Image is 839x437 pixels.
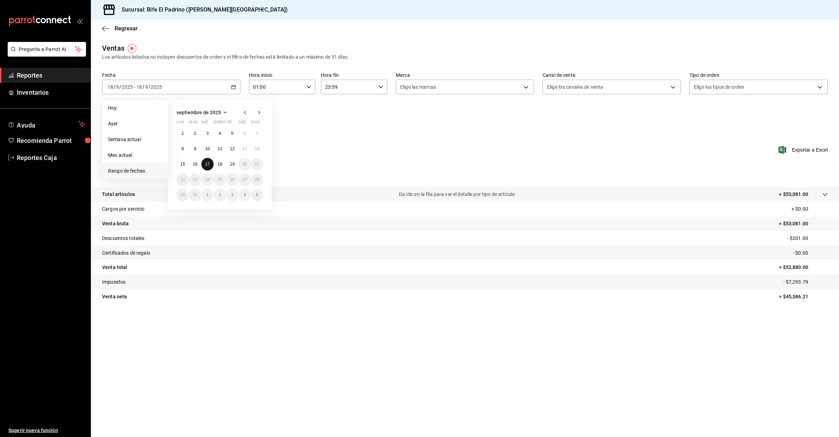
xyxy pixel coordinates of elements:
span: septiembre de 2025 [177,110,221,115]
span: Elige los tipos de orden [694,83,744,90]
p: Venta bruta [102,220,129,227]
abbr: 15 de septiembre de 2025 [180,162,185,167]
button: Exportar a Excel [780,146,828,154]
p: Certificados de regalo [102,249,150,257]
input: -- [136,84,142,90]
abbr: martes [189,120,197,127]
abbr: 2 de septiembre de 2025 [194,131,196,136]
input: ---- [121,84,133,90]
button: 30 de septiembre de 2025 [189,189,201,201]
button: 29 de septiembre de 2025 [177,189,189,201]
p: Resumen [102,170,828,179]
span: Ayuda [17,120,76,128]
button: 3 de septiembre de 2025 [201,127,214,140]
button: 5 de octubre de 2025 [251,189,263,201]
label: Hora inicio [249,73,315,78]
input: ---- [150,84,162,90]
span: Inventarios [17,88,85,97]
span: Semana actual [108,136,162,143]
span: Elige las marcas [400,83,436,90]
p: + $0.00 [791,205,828,213]
p: - $7,293.79 [783,278,828,286]
abbr: 19 de septiembre de 2025 [230,162,235,167]
abbr: 26 de septiembre de 2025 [230,177,235,182]
span: Recomienda Parrot [17,136,85,145]
abbr: 2 de octubre de 2025 [219,192,221,197]
abbr: 10 de septiembre de 2025 [205,146,210,151]
abbr: 5 de octubre de 2025 [256,192,258,197]
h3: Sucursal: Bife El Padrino ([PERSON_NAME][GEOGRAPHIC_DATA]) [116,6,288,14]
span: / [119,84,121,90]
button: 17 de septiembre de 2025 [201,158,214,170]
abbr: 24 de septiembre de 2025 [205,177,210,182]
span: - [134,84,135,90]
span: Mes actual [108,152,162,159]
abbr: 13 de septiembre de 2025 [242,146,247,151]
button: 3 de octubre de 2025 [226,189,238,201]
abbr: 1 de septiembre de 2025 [181,131,184,136]
span: Regresar [115,25,138,32]
abbr: 6 de septiembre de 2025 [243,131,246,136]
label: Hora fin [321,73,387,78]
p: Total artículos [102,191,135,198]
span: / [142,84,144,90]
span: Reportes Caja [17,153,85,162]
span: Pregunta a Parrot AI [19,46,75,53]
button: 9 de septiembre de 2025 [189,143,201,155]
abbr: 8 de septiembre de 2025 [181,146,184,151]
abbr: viernes [226,120,232,127]
span: Sugerir nueva función [8,427,85,434]
button: 19 de septiembre de 2025 [226,158,238,170]
abbr: 3 de septiembre de 2025 [206,131,209,136]
button: 7 de septiembre de 2025 [251,127,263,140]
p: Descuentos totales [102,235,144,242]
label: Tipo de orden [689,73,828,78]
button: 25 de septiembre de 2025 [214,173,226,186]
button: 4 de octubre de 2025 [238,189,251,201]
button: 2 de octubre de 2025 [214,189,226,201]
label: Marca [396,73,534,78]
p: Venta neta [102,293,127,300]
button: 14 de septiembre de 2025 [251,143,263,155]
abbr: sábado [238,120,246,127]
p: - $0.00 [793,249,828,257]
button: 26 de septiembre de 2025 [226,173,238,186]
abbr: 7 de septiembre de 2025 [256,131,258,136]
button: open_drawer_menu [77,18,83,24]
abbr: 29 de septiembre de 2025 [180,192,185,197]
abbr: jueves [214,120,255,127]
p: - $201.00 [787,235,828,242]
button: 20 de septiembre de 2025 [238,158,251,170]
abbr: 25 de septiembre de 2025 [217,177,222,182]
button: 23 de septiembre de 2025 [189,173,201,186]
p: Venta total [102,264,127,271]
button: 2 de septiembre de 2025 [189,127,201,140]
abbr: 17 de septiembre de 2025 [205,162,210,167]
button: 21 de septiembre de 2025 [251,158,263,170]
span: Hoy [108,104,162,112]
span: Rango de fechas [108,167,162,175]
p: + $53,081.00 [779,191,808,198]
button: 15 de septiembre de 2025 [177,158,189,170]
abbr: 9 de septiembre de 2025 [194,146,196,151]
abbr: 27 de septiembre de 2025 [242,177,247,182]
div: Ventas [102,43,124,53]
button: 22 de septiembre de 2025 [177,173,189,186]
input: -- [116,84,119,90]
abbr: 21 de septiembre de 2025 [255,162,259,167]
button: 6 de septiembre de 2025 [238,127,251,140]
a: Pregunta a Parrot AI [5,51,86,58]
label: Canal de venta [543,73,681,78]
button: 16 de septiembre de 2025 [189,158,201,170]
abbr: domingo [251,120,260,127]
abbr: 28 de septiembre de 2025 [255,177,259,182]
button: 13 de septiembre de 2025 [238,143,251,155]
abbr: 16 de septiembre de 2025 [193,162,197,167]
button: 24 de septiembre de 2025 [201,173,214,186]
abbr: 4 de septiembre de 2025 [219,131,221,136]
input: -- [107,84,114,90]
button: 11 de septiembre de 2025 [214,143,226,155]
abbr: miércoles [201,120,208,127]
abbr: lunes [177,120,184,127]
